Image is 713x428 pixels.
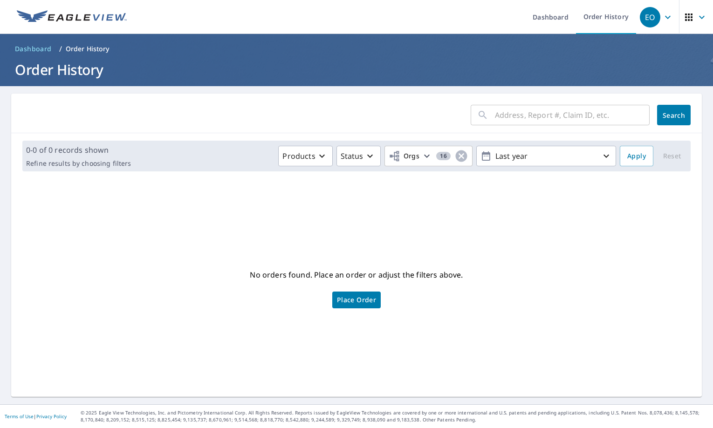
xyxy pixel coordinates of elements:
p: 0-0 of 0 records shown [26,144,131,156]
button: Status [336,146,381,166]
button: Orgs16 [384,146,473,166]
span: 16 [436,153,451,159]
h1: Order History [11,60,702,79]
p: No orders found. Place an order or adjust the filters above. [250,267,463,282]
p: © 2025 Eagle View Technologies, Inc. and Pictometry International Corp. All Rights Reserved. Repo... [81,409,708,423]
div: EO [640,7,660,27]
span: Dashboard [15,44,52,54]
button: Products [278,146,332,166]
li: / [59,43,62,54]
span: Place Order [337,298,376,302]
span: Apply [627,150,646,162]
p: Last year [492,148,601,164]
span: Search [665,111,683,120]
input: Address, Report #, Claim ID, etc. [495,102,650,128]
p: Refine results by choosing filters [26,159,131,168]
a: Place Order [332,292,381,308]
p: | [5,414,67,419]
button: Search [657,105,691,125]
nav: breadcrumb [11,41,702,56]
a: Privacy Policy [36,413,67,420]
p: Status [341,150,363,162]
span: Orgs [389,150,420,162]
p: Order History [66,44,110,54]
button: Apply [620,146,653,166]
a: Dashboard [11,41,55,56]
p: Products [282,150,315,162]
a: Terms of Use [5,413,34,420]
img: EV Logo [17,10,127,24]
button: Last year [476,146,616,166]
